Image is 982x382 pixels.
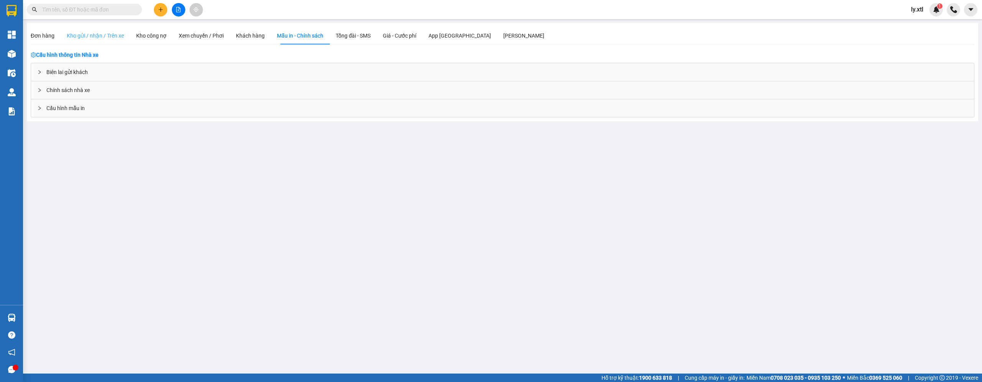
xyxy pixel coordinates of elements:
img: phone-icon [950,6,957,13]
span: Đơn hàng [31,33,54,39]
span: Giá - Cước phí [383,33,416,39]
span: ⚪️ [843,376,845,379]
span: Hỗ trợ kỹ thuật: [601,374,672,382]
span: message [8,366,15,373]
span: setting [31,52,36,58]
span: Chính sách nhà xe [46,86,90,94]
span: right [37,88,42,92]
span: Cung cấp máy in - giấy in: [685,374,745,382]
span: | [908,374,909,382]
div: Biên lai gửi khách [31,63,974,81]
span: Tổng đài - SMS [336,33,371,39]
div: Cấu hình thông tin Nhà xe [31,51,974,59]
span: aim [193,7,199,12]
img: warehouse-icon [8,69,16,77]
span: search [32,7,37,12]
div: Khách hàng [236,31,265,40]
div: Chính sách nhà xe [31,81,974,99]
input: Tìm tên, số ĐT hoặc mã đơn [42,5,133,14]
span: Cấu hình mẫu in [46,104,85,112]
span: caret-down [967,6,974,13]
span: Miền Nam [746,374,841,382]
span: ly.xtl [905,5,929,14]
div: [PERSON_NAME] [503,31,544,40]
button: aim [189,3,203,16]
span: Mẫu in - Chính sách [277,33,323,39]
span: file-add [176,7,181,12]
span: notification [8,349,15,356]
div: Cấu hình mẫu in [31,99,974,117]
span: copyright [939,375,945,380]
span: Kho gửi / nhận / Trên xe [67,33,124,39]
img: logo-vxr [7,5,16,16]
span: Xem chuyến / Phơi [179,33,224,39]
span: plus [158,7,163,12]
span: Miền Bắc [847,374,902,382]
img: dashboard-icon [8,31,16,39]
img: warehouse-icon [8,314,16,322]
strong: 0708 023 035 - 0935 103 250 [771,375,841,381]
img: warehouse-icon [8,50,16,58]
img: solution-icon [8,107,16,115]
span: right [37,106,42,110]
span: | [678,374,679,382]
button: file-add [172,3,185,16]
img: icon-new-feature [933,6,940,13]
button: plus [154,3,167,16]
strong: 1900 633 818 [639,375,672,381]
img: warehouse-icon [8,88,16,96]
span: 1 [938,3,941,9]
button: caret-down [964,3,977,16]
strong: 0369 525 060 [869,375,902,381]
span: right [37,70,42,74]
div: App [GEOGRAPHIC_DATA] [428,31,491,40]
div: Kho công nợ [136,31,166,40]
span: question-circle [8,331,15,339]
sup: 1 [937,3,942,9]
